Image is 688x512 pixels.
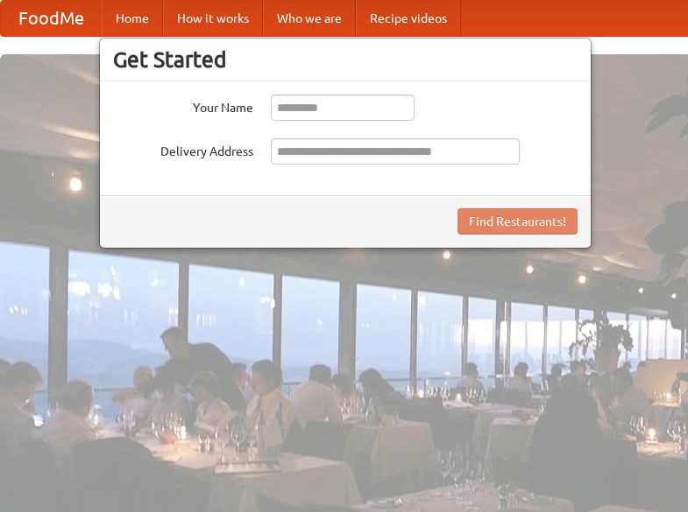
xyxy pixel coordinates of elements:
[113,46,578,73] h3: Get Started
[263,1,356,36] a: Who we are
[113,95,253,116] label: Your Name
[356,1,461,36] a: Recipe videos
[163,1,263,36] a: How it works
[102,1,163,36] a: Home
[1,1,102,36] a: FoodMe
[113,138,253,160] label: Delivery Address
[457,208,578,235] button: Find Restaurants!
